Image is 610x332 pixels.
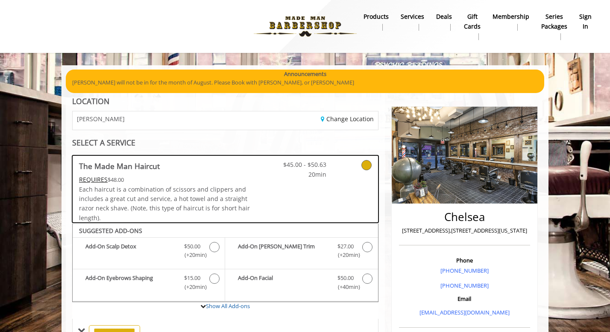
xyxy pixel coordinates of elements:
div: The Made Man Haircut Add-onS [72,223,378,302]
b: gift cards [464,12,481,31]
div: $48.00 [79,175,251,184]
b: Add-On Eyebrows Shaping [85,274,176,291]
b: Add-On [PERSON_NAME] Trim [238,242,328,260]
a: DealsDeals [430,11,458,33]
span: Each haircut is a combination of scissors and clippers and includes a great cut and service, a ho... [79,185,250,222]
b: The Made Man Haircut [79,160,160,172]
p: [PERSON_NAME] will not be in for the month of August. Please Book with [PERSON_NAME], or [PERSON_... [72,78,538,87]
span: (+20min ) [333,250,358,259]
span: $15.00 [184,274,200,282]
span: This service needs some Advance to be paid before we block your appointment [79,175,108,183]
span: 20min [276,170,326,179]
b: Deals [436,12,452,21]
div: SELECT A SERVICE [72,139,378,147]
label: Add-On Facial [229,274,373,294]
p: [STREET_ADDRESS],[STREET_ADDRESS][US_STATE] [401,226,528,235]
span: $45.00 - $50.63 [276,160,326,169]
img: Made Man Barbershop logo [246,3,364,50]
a: sign insign in [573,11,598,33]
b: SUGGESTED ADD-ONS [79,227,142,235]
b: Services [401,12,424,21]
b: LOCATION [72,96,109,106]
h3: Phone [401,257,528,263]
a: MembershipMembership [487,11,535,33]
a: ServicesServices [395,11,430,33]
label: Add-On Beard Trim [229,242,373,262]
span: $50.00 [337,274,354,282]
a: Show All Add-ons [206,302,250,310]
b: products [364,12,389,21]
a: Change Location [321,115,374,123]
span: (+20min ) [180,282,205,291]
b: Series packages [541,12,567,31]
h3: Email [401,296,528,302]
label: Add-On Scalp Detox [77,242,220,262]
a: [EMAIL_ADDRESS][DOMAIN_NAME] [419,309,510,316]
a: Gift cardsgift cards [458,11,487,42]
span: (+40min ) [333,282,358,291]
b: Announcements [284,70,326,79]
b: Add-On Facial [238,274,328,291]
a: [PHONE_NUMBER] [440,282,489,289]
a: Series packagesSeries packages [535,11,573,42]
span: (+20min ) [180,250,205,259]
b: sign in [579,12,592,31]
label: Add-On Eyebrows Shaping [77,274,220,294]
b: Add-On Scalp Detox [85,242,176,260]
b: Membership [493,12,529,21]
span: $50.00 [184,242,200,251]
a: [PHONE_NUMBER] [440,267,489,274]
span: $27.00 [337,242,354,251]
h2: Chelsea [401,211,528,223]
a: Productsproducts [358,11,395,33]
span: [PERSON_NAME] [77,116,125,122]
